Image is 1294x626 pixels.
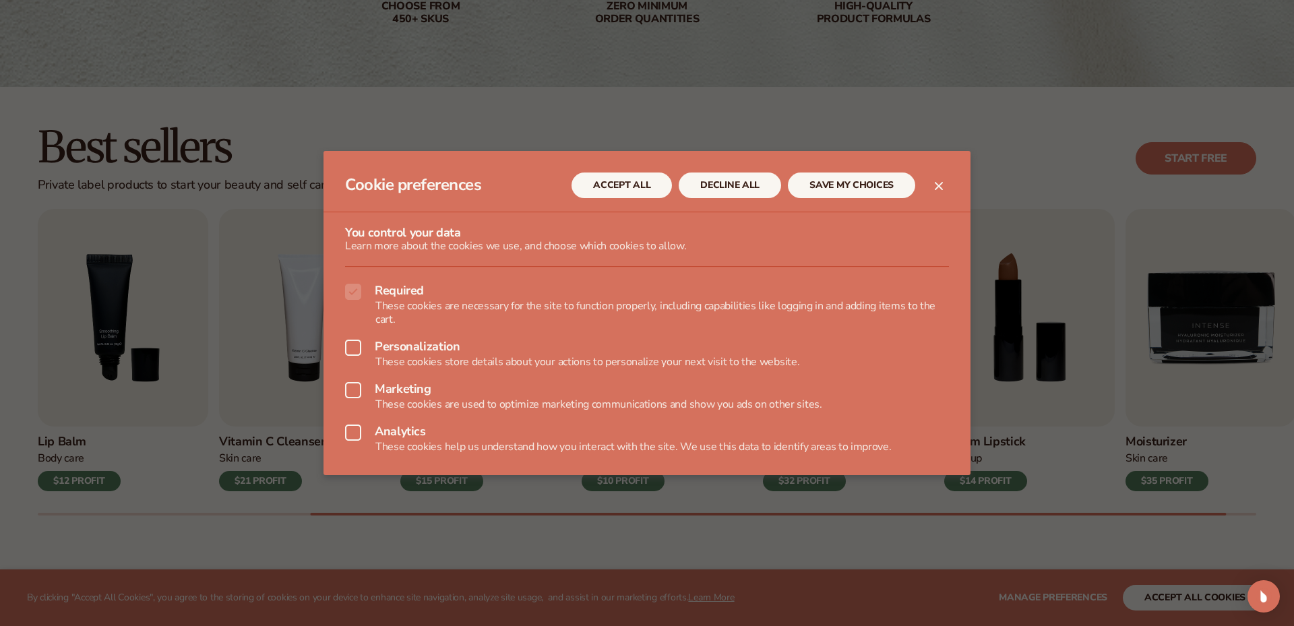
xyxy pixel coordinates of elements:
[345,425,949,441] label: Analytics
[931,178,947,194] button: Close dialog
[345,284,949,300] label: Required
[679,173,781,198] button: DECLINE ALL
[572,173,672,198] button: ACCEPT ALL
[345,175,572,195] h2: Cookie preferences
[345,300,949,325] p: These cookies are necessary for the site to function properly, including capabilities like loggin...
[1247,580,1280,613] div: Open Intercom Messenger
[345,382,949,398] label: Marketing
[345,340,949,356] label: Personalization
[345,226,949,241] h3: You control your data
[345,398,949,411] p: These cookies are used to optimize marketing communications and show you ads on other sites.
[345,356,949,369] p: These cookies store details about your actions to personalize your next visit to the website.
[345,240,949,253] p: Learn more about the cookies we use, and choose which cookies to allow.
[788,173,915,198] button: SAVE MY CHOICES
[345,441,949,453] p: These cookies help us understand how you interact with the site. We use this data to identify are...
